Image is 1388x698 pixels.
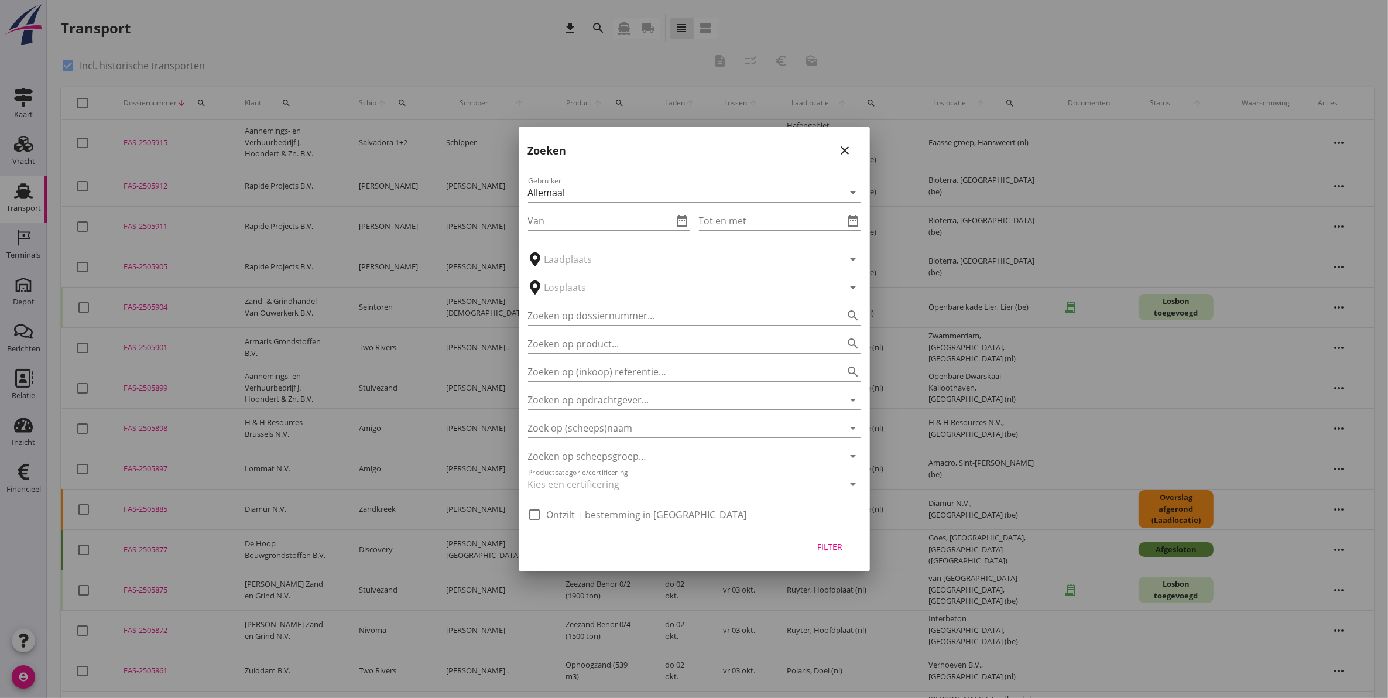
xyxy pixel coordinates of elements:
[846,280,861,295] i: arrow_drop_down
[528,306,828,325] input: Zoeken op dossiernummer...
[846,365,861,379] i: search
[846,309,861,323] i: search
[846,393,861,407] i: arrow_drop_down
[528,143,567,159] h2: Zoeken
[804,536,856,557] button: Filter
[528,362,828,381] input: Zoeken op (inkoop) referentie…
[814,540,846,553] div: Filter
[528,187,566,198] div: Allemaal
[544,250,828,269] input: Laadplaats
[846,186,861,200] i: arrow_drop_down
[846,477,861,491] i: arrow_drop_down
[846,449,861,463] i: arrow_drop_down
[846,252,861,266] i: arrow_drop_down
[544,278,828,297] input: Losplaats
[528,211,673,230] input: Van
[846,421,861,435] i: arrow_drop_down
[676,214,690,228] i: date_range
[528,334,828,353] input: Zoeken op product...
[528,391,828,409] input: Zoeken op opdrachtgever...
[699,211,844,230] input: Tot en met
[846,337,861,351] i: search
[838,143,852,158] i: close
[547,509,747,521] label: Ontzilt + bestemming in [GEOGRAPHIC_DATA]
[528,419,828,437] input: Zoek op (scheeps)naam
[846,214,861,228] i: date_range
